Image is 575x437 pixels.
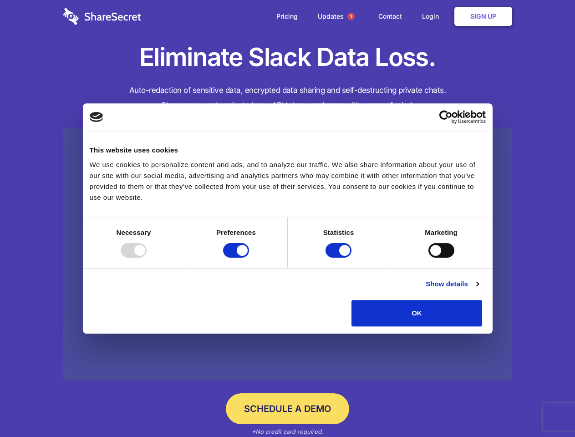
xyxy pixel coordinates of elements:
a: Pricing [267,2,307,30]
strong: Statistics [323,229,354,236]
a: Login [413,2,453,30]
em: *No credit card required. [252,428,323,435]
button: OK [351,300,482,326]
a: Sign Up [454,7,512,26]
strong: Marketing [425,229,458,236]
img: logo-wordmark-white-trans-d4663122ce5f474addd5e946df7df03e33cb6a1c49d2221995e7729f52c070b2.svg [63,8,141,25]
h4: Auto-redaction of sensitive data, encrypted data sharing and self-destructing private chats. Shar... [63,83,512,113]
strong: Necessary [117,229,151,236]
a: Usercentrics Cookiebot - opens in a new window [406,110,486,124]
strong: Preferences [216,229,256,236]
h1: Eliminate Slack Data Loss. [63,41,512,74]
a: Contact [369,2,411,30]
span: 1 [347,13,355,20]
a: Schedule a Demo [226,393,349,424]
img: logo [90,112,103,122]
div: This website uses cookies [90,145,486,156]
a: Show details [426,279,478,290]
a: Wistia video thumbnail [63,128,512,381]
div: We use cookies to personalize content and ads, and to analyze our traffic. We also share informat... [90,159,486,203]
